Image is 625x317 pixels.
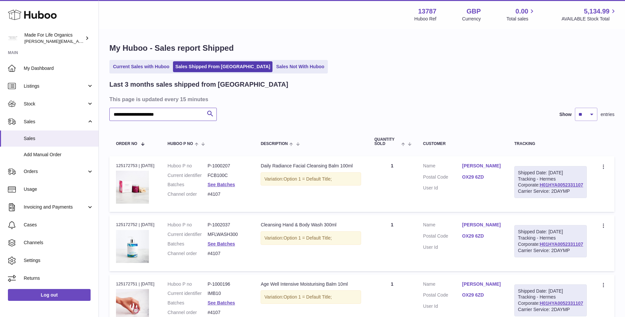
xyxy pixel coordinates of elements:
dd: IMB10 [208,290,247,297]
span: AVAILABLE Stock Total [561,16,617,22]
dt: User Id [423,185,462,191]
dd: MFLWASH300 [208,231,247,238]
h3: This page is updated every 15 minutes [109,96,613,103]
span: Sales [24,135,94,142]
div: Currency [462,16,481,22]
span: [PERSON_NAME][EMAIL_ADDRESS][PERSON_NAME][DOMAIN_NAME] [24,39,167,44]
span: Option 1 = Default Title; [283,294,332,300]
dt: Current identifier [168,290,208,297]
span: Channels [24,240,94,246]
span: Usage [24,186,94,192]
div: Carrier Service: 2DAYMP [518,188,583,194]
a: [PERSON_NAME] [462,281,501,287]
span: Total sales [506,16,536,22]
td: 1 [368,215,416,271]
div: Tracking [514,142,587,146]
div: Variation: [261,172,361,186]
a: See Batches [208,241,235,246]
div: 125172751 | [DATE] [116,281,155,287]
span: 0.00 [516,7,528,16]
span: Cases [24,222,94,228]
div: Customer [423,142,501,146]
div: Huboo Ref [414,16,437,22]
dt: Batches [168,300,208,306]
span: Option 1 = Default Title; [283,235,332,241]
span: Returns [24,275,94,281]
strong: 13787 [418,7,437,16]
span: Settings [24,257,94,264]
dt: Huboo P no [168,281,208,287]
div: Made For Life Organics [24,32,84,44]
div: Tracking - Hermes Corporate: [514,166,587,198]
dt: Current identifier [168,172,208,179]
img: made-for-life-organics-hand-and-body-wash-mflhandwash-1.jpg [116,230,149,263]
dd: #4107 [208,250,247,257]
td: 1 [368,156,416,212]
img: daily-radiance-facial-cleansing-balm-100ml-fcb100c-1_995858cb-a846-4b22-a335-6d27998d1aea.jpg [116,171,149,204]
dd: FCB100C [208,172,247,179]
span: Order No [116,142,137,146]
dt: Name [423,163,462,171]
dt: Current identifier [168,231,208,238]
a: H01HYA0052331107 [540,182,583,187]
dt: Channel order [168,191,208,197]
a: Sales Not With Huboo [274,61,327,72]
div: Age Well Intensive Moisturising Balm 10ml [261,281,361,287]
a: See Batches [208,182,235,187]
span: entries [601,111,614,118]
a: H01HYA0052331107 [540,242,583,247]
dt: Postal Code [423,292,462,300]
div: Tracking - Hermes Corporate: [514,225,587,257]
dt: Batches [168,182,208,188]
a: OX29 6ZD [462,174,501,180]
dt: Channel order [168,250,208,257]
div: 125172753 | [DATE] [116,163,155,169]
dt: Postal Code [423,233,462,241]
dd: #4107 [208,191,247,197]
span: Quantity Sold [374,137,400,146]
a: 5,134.99 AVAILABLE Stock Total [561,7,617,22]
span: Add Manual Order [24,152,94,158]
a: OX29 6ZD [462,292,501,298]
span: 5,134.99 [584,7,610,16]
span: Description [261,142,288,146]
h1: My Huboo - Sales report Shipped [109,43,614,53]
dt: Huboo P no [168,222,208,228]
a: Sales Shipped From [GEOGRAPHIC_DATA] [173,61,272,72]
dt: Channel order [168,309,208,316]
div: Shipped Date: [DATE] [518,170,583,176]
span: Orders [24,168,87,175]
span: Sales [24,119,87,125]
a: See Batches [208,300,235,305]
span: Option 1 = Default Title; [283,176,332,182]
div: Shipped Date: [DATE] [518,229,583,235]
dd: P-1000196 [208,281,247,287]
div: Variation: [261,290,361,304]
a: H01HYA0052331107 [540,301,583,306]
div: Cleansing Hand & Body Wash 300ml [261,222,361,228]
dd: #4107 [208,309,247,316]
span: Huboo P no [168,142,193,146]
span: Stock [24,101,87,107]
dt: Batches [168,241,208,247]
dd: P-1000207 [208,163,247,169]
strong: GBP [467,7,481,16]
span: Invoicing and Payments [24,204,87,210]
div: Shipped Date: [DATE] [518,288,583,294]
div: Carrier Service: 2DAYMP [518,247,583,254]
a: OX29 6ZD [462,233,501,239]
div: Tracking - Hermes Corporate: [514,284,587,317]
a: [PERSON_NAME] [462,222,501,228]
div: 125172752 | [DATE] [116,222,155,228]
dt: Name [423,281,462,289]
dt: User Id [423,303,462,309]
div: Variation: [261,231,361,245]
label: Show [559,111,572,118]
div: Carrier Service: 2DAYMP [518,306,583,313]
dd: P-1002037 [208,222,247,228]
a: Log out [8,289,91,301]
div: Daily Radiance Facial Cleansing Balm 100ml [261,163,361,169]
a: [PERSON_NAME] [462,163,501,169]
span: Listings [24,83,87,89]
dt: Name [423,222,462,230]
